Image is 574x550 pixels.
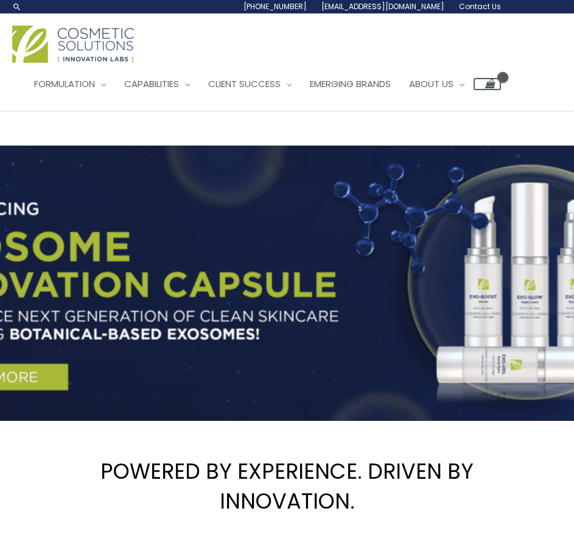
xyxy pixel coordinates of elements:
span: Contact Us [459,1,501,12]
a: Capabilities [115,66,199,102]
span: Emerging Brands [310,77,391,90]
span: About Us [409,77,453,90]
a: About Us [400,66,474,102]
a: Emerging Brands [301,66,400,102]
a: Client Success [199,66,301,102]
span: [EMAIL_ADDRESS][DOMAIN_NAME] [321,1,444,12]
a: View Shopping Cart, empty [474,78,501,90]
span: Formulation [34,77,95,90]
nav: Site Navigation [16,66,501,102]
span: [PHONE_NUMBER] [243,1,307,12]
span: Client Success [208,77,281,90]
img: Cosmetic Solutions Logo [12,26,134,63]
a: Formulation [25,66,115,102]
span: Capabilities [124,77,179,90]
a: Search icon link [12,2,22,12]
